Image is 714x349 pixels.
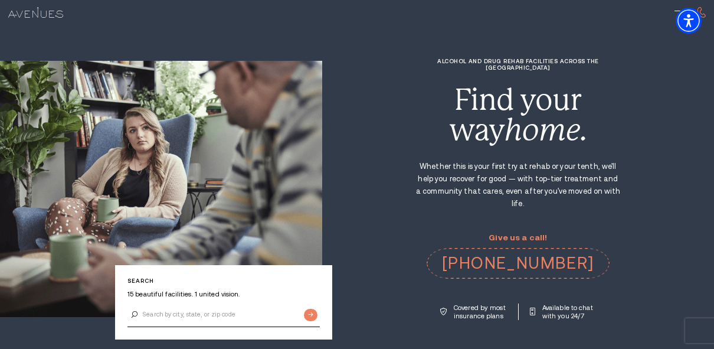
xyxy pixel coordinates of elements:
a: Covered by most insurance plans [440,304,507,320]
input: Submit button [304,309,317,321]
p: 15 beautiful facilities. 1 united vision. [127,290,320,298]
h1: Alcohol and Drug Rehab Facilities across the [GEOGRAPHIC_DATA] [415,58,621,71]
p: Whether this is your first try at rehab or your tenth, we'll help you recover for good — with top... [415,161,621,210]
input: Search by city, state, or zip code [127,302,320,327]
div: Accessibility Menu [676,8,702,34]
p: Give us a call! [427,233,610,242]
div: Find your way [415,85,621,145]
i: home. [505,113,587,147]
iframe: LiveChat chat widget [664,299,714,349]
a: call 866.583.5070 [427,248,610,279]
p: Available to chat with you 24/7 [542,304,596,320]
p: Search [127,278,320,284]
p: Covered by most insurance plans [454,304,507,320]
a: Available to chat with you 24/7 [530,304,596,320]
